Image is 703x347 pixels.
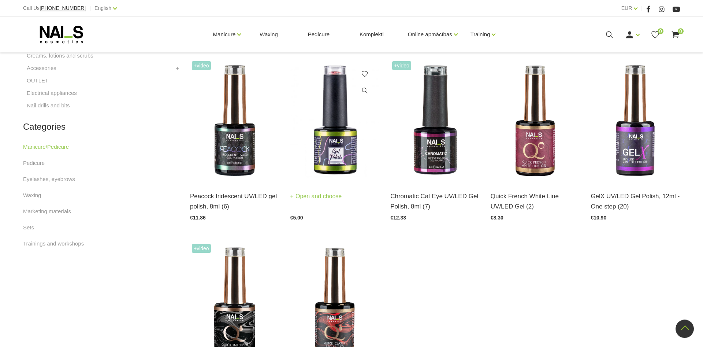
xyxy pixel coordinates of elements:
a: Online apmācības [408,20,452,49]
a: + [176,64,179,73]
a: Pedicure [302,17,335,52]
a: Electrical appliances [27,89,77,97]
a: 0 [671,30,680,39]
a: Quick French White Line UV/LED Gel (2) [491,191,580,211]
a: Pedicure [23,159,45,167]
img: Magnetic gel polish with small reflective chrome particles. A pronounced 4D effect, excellent dur... [390,59,480,182]
img: 3 in 1: base coat, gel polish, top coat (for fragile nails, it is recommended to use an additiona... [591,59,680,182]
a: Creams, lotions and scrubs [27,51,93,60]
span: | [89,4,91,13]
a: Manicure [213,20,236,49]
a: Manicure/Pedicure [23,143,69,151]
img: Quick French White Line - specially developed pigmented white gel polish for a perfect French man... [491,59,580,182]
span: €8.30 [491,215,503,221]
a: Trainings and workshops [23,239,84,248]
a: Nail drills and bits [27,101,70,110]
a: Open and choose [290,191,342,202]
a: 0 [651,30,660,39]
span: €5.00 [290,215,303,221]
span: +Video [392,61,411,70]
span: 0 [658,28,663,34]
a: Waxing [23,191,41,200]
img: A dramatic finish with a chameleon effect. For an extra high shine, apply over a black base.Volum... [190,59,279,182]
div: Call Us [23,4,86,13]
span: €10.90 [591,215,606,221]
span: €11.86 [190,215,206,221]
a: Marketing materials [23,207,71,216]
span: €12.33 [390,215,406,221]
a: EUR [621,4,632,12]
span: 0 [678,28,684,34]
span: +Video [192,61,211,70]
span: | [641,4,643,13]
a: Waxing [254,17,283,52]
span: +Video [192,244,211,253]
img: Macaroon gel polishes are composed of multi-colored particles of different sizes that complement ... [290,59,380,182]
a: Chromatic Cat Eye UV/LED Gel Polish, 8ml (7) [390,191,480,211]
h2: Categories [23,122,179,132]
a: Komplekti [354,17,390,52]
a: Accessories [27,64,56,73]
a: Training [470,20,490,49]
a: Peacock Iridescent UV/LED gel polish, 8ml (6) [190,191,279,211]
a: English [94,4,111,12]
a: GelX UV/LED Gel Polish, 12ml - One step (20) [591,191,680,211]
a: [PHONE_NUMBER] [40,5,86,11]
a: Eyelashes, eyebrows [23,175,75,184]
a: Sets [23,223,34,232]
a: OUTLET [27,76,48,85]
